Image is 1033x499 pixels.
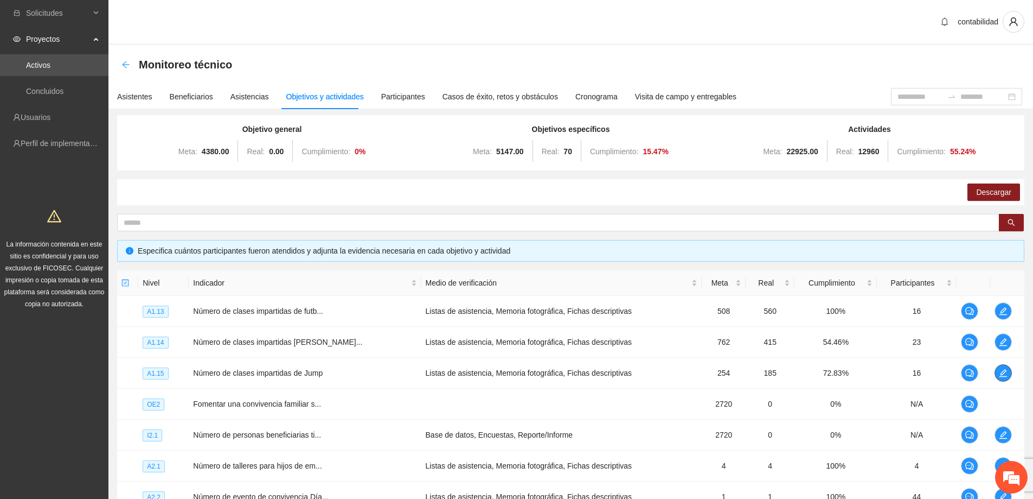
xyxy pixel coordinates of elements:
[286,91,364,103] div: Objetivos y actividades
[995,338,1011,346] span: edit
[26,61,50,70] a: Activos
[193,431,321,439] span: Número de personas beneficiarias ti...
[746,327,794,358] td: 415
[877,270,956,296] th: Participantes
[702,296,746,327] td: 508
[269,147,284,156] strong: 0.00
[230,91,269,103] div: Asistencias
[301,147,350,156] span: Cumplimiento:
[794,358,877,389] td: 72.83%
[4,241,105,308] span: La información contenida en este sitio es confidencial y para uso exclusivo de FICOSEC. Cualquier...
[590,147,638,156] span: Cumplimiento:
[794,296,877,327] td: 100%
[995,307,1011,315] span: edit
[858,147,880,156] strong: 12960
[193,307,323,315] span: Número de clases impartidas de futb...
[189,358,421,389] td: Número de clases impartidas de Jump
[994,457,1012,475] button: edit
[26,2,90,24] span: Solicitudes
[877,420,956,451] td: N/A
[121,60,130,69] span: arrow-left
[473,147,492,156] span: Meta:
[242,125,302,134] strong: Objetivo general
[976,186,1011,198] span: Descargar
[961,333,978,351] button: comment
[421,270,702,296] th: Medio de verificación
[21,139,105,148] a: Perfil de implementadora
[877,327,956,358] td: 23
[193,338,362,346] span: Número de clases impartidas [PERSON_NAME]...
[5,296,207,334] textarea: Escriba su mensaje y pulse “Intro”
[47,209,61,223] span: warning
[877,358,956,389] td: 16
[794,270,877,296] th: Cumplimiento
[836,147,854,156] span: Real:
[702,389,746,420] td: 2720
[848,125,891,134] strong: Actividades
[947,92,956,101] span: to
[746,296,794,327] td: 560
[26,28,90,50] span: Proyectos
[56,55,182,70] div: Chatee con nosotros ahora
[947,92,956,101] span: swap-right
[877,389,956,420] td: N/A
[750,277,782,289] span: Real
[143,399,164,410] span: OE2
[421,451,702,482] td: Listas de asistencia, Memoria fotográfica, Fichas descriptivas
[794,451,877,482] td: 100%
[202,147,229,156] strong: 4380.00
[881,277,944,289] span: Participantes
[139,56,232,73] span: Monitoreo técnico
[170,91,213,103] div: Beneficiarios
[961,426,978,444] button: comment
[746,451,794,482] td: 4
[532,125,610,134] strong: Objetivos específicos
[178,5,204,31] div: Minimizar ventana de chat en vivo
[542,147,560,156] span: Real:
[799,277,864,289] span: Cumplimiento
[958,17,998,26] span: contabilidad
[121,60,130,70] div: Back
[247,147,265,156] span: Real:
[702,451,746,482] td: 4
[961,302,978,320] button: comment
[178,147,197,156] span: Meta:
[63,145,150,255] span: Estamos en línea.
[961,395,978,413] button: comment
[138,270,189,296] th: Nivel
[496,147,524,156] strong: 5147.00
[897,147,945,156] span: Cumplimiento:
[877,451,956,482] td: 4
[702,358,746,389] td: 254
[1008,219,1015,228] span: search
[126,247,133,255] span: info-circle
[21,113,50,122] a: Usuarios
[381,91,425,103] div: Participantes
[117,91,152,103] div: Asistentes
[193,400,321,408] span: Fomentar una convivencia familiar s...
[794,389,877,420] td: 0%
[442,91,558,103] div: Casos de éxito, retos y obstáculos
[995,431,1011,439] span: edit
[121,279,129,287] span: check-square
[702,420,746,451] td: 2720
[426,277,690,289] span: Medio de verificación
[1003,17,1024,27] span: user
[13,35,21,43] span: eye
[936,17,953,26] span: bell
[936,13,953,30] button: bell
[635,91,736,103] div: Visita de campo y entregables
[961,457,978,475] button: comment
[143,337,168,349] span: A1.14
[143,306,168,318] span: A1.13
[746,389,794,420] td: 0
[746,420,794,451] td: 0
[26,87,63,96] a: Concluidos
[189,270,421,296] th: Indicador
[967,184,1020,201] button: Descargar
[961,364,978,382] button: comment
[575,91,618,103] div: Cronograma
[994,302,1012,320] button: edit
[421,358,702,389] td: Listas de asistencia, Memoria fotográfica, Fichas descriptivas
[994,426,1012,444] button: edit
